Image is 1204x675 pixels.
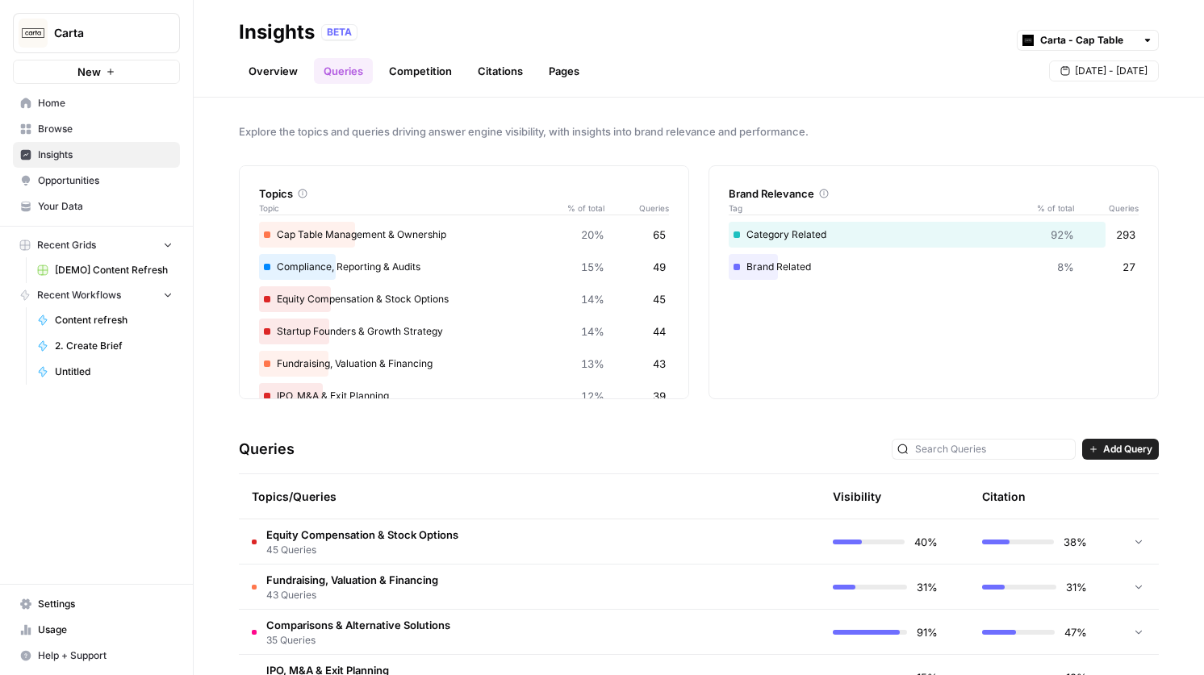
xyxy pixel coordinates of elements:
span: Tag [729,202,1026,215]
span: Equity Compensation & Stock Options [266,527,458,543]
a: Insights [13,142,180,168]
span: 43 Queries [266,588,438,602]
a: Overview [239,58,307,84]
span: Content refresh [55,313,173,327]
span: 8% [1057,259,1074,275]
span: 35 Queries [266,633,450,648]
span: Usage [38,623,173,637]
div: Startup Founders & Growth Strategy [259,319,669,344]
span: % of total [1026,202,1074,215]
span: 20% [581,227,604,243]
span: 38% [1064,534,1087,550]
span: Queries [604,202,669,215]
span: 43 [653,356,666,372]
h3: Queries [239,438,295,460]
span: 91% [917,624,938,640]
span: Comparisons & Alternative Solutions [266,617,450,633]
span: Carta [54,25,152,41]
a: 2. Create Brief [30,333,180,359]
span: 40% [914,534,938,550]
span: 14% [581,323,604,340]
div: IPO, M&A & Exit Planning [259,383,669,409]
a: Queries [314,58,373,84]
span: 47% [1064,624,1087,640]
button: [DATE] - [DATE] [1049,60,1159,81]
span: 27 [1122,259,1135,275]
span: 45 [653,291,666,307]
a: Usage [13,617,180,643]
span: Topic [259,202,556,215]
a: Opportunities [13,168,180,194]
span: Add Query [1103,442,1152,456]
button: Add Query [1082,439,1159,460]
span: [DATE] - [DATE] [1075,64,1148,78]
a: Competition [379,58,462,84]
div: Brand Relevance [729,185,1139,202]
span: Insights [38,148,173,162]
input: Search Queries [915,441,1070,457]
span: [DEMO] Content Refresh [55,263,173,277]
a: [DEMO] Content Refresh [30,257,180,283]
button: Help + Support [13,643,180,669]
a: Home [13,90,180,116]
span: Untitled [55,365,173,379]
a: Your Data [13,194,180,219]
span: Help + Support [38,648,173,663]
span: 39 [653,388,666,404]
span: 44 [653,323,666,340]
div: Equity Compensation & Stock Options [259,286,669,312]
a: Settings [13,591,180,617]
div: Cap Table Management & Ownership [259,222,669,248]
span: New [77,64,101,80]
div: BETA [321,24,357,40]
span: Your Data [38,199,173,214]
span: 92% [1051,227,1074,243]
div: Category Related [729,222,1139,248]
button: Recent Workflows [13,283,180,307]
div: Brand Related [729,254,1139,280]
span: % of total [556,202,604,215]
span: 12% [581,388,604,404]
button: Workspace: Carta [13,13,180,53]
button: New [13,60,180,84]
span: Recent Grids [37,238,96,252]
a: Content refresh [30,307,180,333]
span: Fundraising, Valuation & Financing [266,572,438,588]
span: Settings [38,597,173,611]
div: Compliance, Reporting & Audits [259,254,669,280]
span: 2. Create Brief [55,339,173,353]
span: Opportunities [38,173,173,188]
span: Browse [38,122,173,136]
div: Fundraising, Valuation & Financing [259,351,669,377]
span: 65 [653,227,666,243]
a: Browse [13,116,180,142]
div: Topics [259,185,669,202]
a: Pages [539,58,589,84]
div: Topics/Queries [252,474,654,519]
span: Queries [1074,202,1139,215]
span: 31% [917,579,938,595]
img: Carta Logo [19,19,48,48]
span: 293 [1116,227,1135,243]
div: Insights [239,19,315,45]
div: Visibility [833,489,881,505]
span: Home [38,96,173,110]
a: Untitled [30,359,180,385]
span: 14% [581,291,604,307]
a: Citations [468,58,533,84]
span: 45 Queries [266,543,458,557]
span: 31% [1066,579,1087,595]
span: 15% [581,259,604,275]
input: Carta - Cap Table [1040,32,1135,48]
span: 49 [653,259,666,275]
span: Explore the topics and queries driving answer engine visibility, with insights into brand relevan... [239,123,1159,140]
button: Recent Grids [13,233,180,257]
span: 13% [581,356,604,372]
span: Recent Workflows [37,288,121,302]
div: Citation [982,474,1026,519]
